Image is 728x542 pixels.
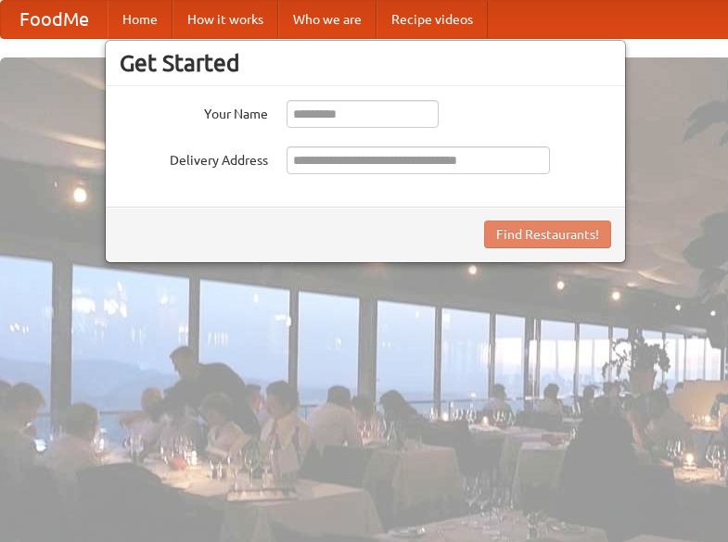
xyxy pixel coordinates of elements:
[120,100,268,123] label: Your Name
[1,1,108,38] a: FoodMe
[108,1,172,38] a: Home
[172,1,278,38] a: How it works
[278,1,377,38] a: Who we are
[377,1,488,38] a: Recipe videos
[484,221,611,248] button: Find Restaurants!
[120,49,611,77] h3: Get Started
[120,146,268,170] label: Delivery Address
